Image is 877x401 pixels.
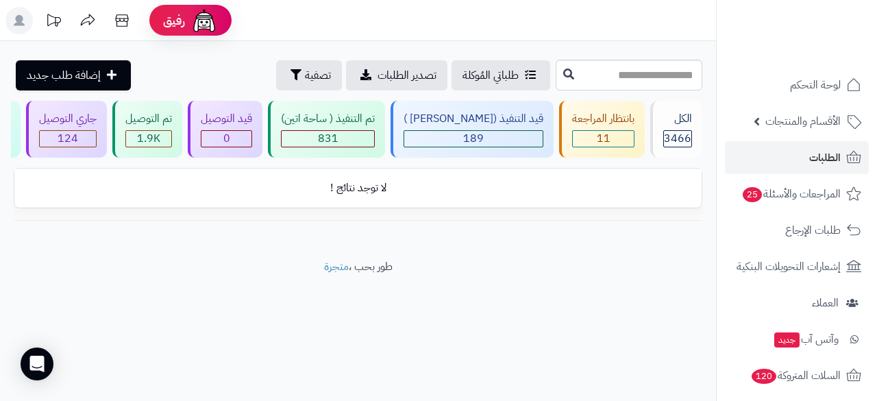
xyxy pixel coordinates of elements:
[737,257,841,276] span: إشعارات التحويلات البنكية
[785,221,841,240] span: طلبات الإرجاع
[790,75,841,95] span: لوحة التحكم
[725,359,869,392] a: السلات المتروكة120
[388,101,556,158] a: قيد التنفيذ ([PERSON_NAME] ) 189
[725,250,869,283] a: إشعارات التحويلات البنكية
[265,101,388,158] a: تم التنفيذ ( ساحة اتين) 831
[773,330,839,349] span: وآتس آب
[752,369,776,384] span: 120
[21,348,53,380] div: Open Intercom Messenger
[664,130,691,147] span: 3466
[39,111,97,127] div: جاري التوصيل
[36,7,71,38] a: تحديثات المنصة
[743,187,762,202] span: 25
[725,323,869,356] a: وآتس آبجديد
[58,130,78,147] span: 124
[725,287,869,319] a: العملاء
[137,130,160,147] span: 1.9K
[750,366,841,385] span: السلات المتروكة
[185,101,265,158] a: قيد التوصيل 0
[725,141,869,174] a: الطلبات
[318,130,338,147] span: 831
[741,184,841,204] span: المراجعات والأسئلة
[725,178,869,210] a: المراجعات والأسئلة25
[572,111,634,127] div: بانتظار المراجعة
[774,332,800,348] span: جديد
[346,60,447,90] a: تصدير الطلبات
[27,67,101,84] span: إضافة طلب جديد
[647,101,705,158] a: الكل3466
[463,130,484,147] span: 189
[305,67,331,84] span: تصفية
[126,131,171,147] div: 1878
[201,131,251,147] div: 0
[23,101,110,158] a: جاري التوصيل 124
[765,112,841,131] span: الأقسام والمنتجات
[809,148,841,167] span: الطلبات
[556,101,647,158] a: بانتظار المراجعة 11
[725,69,869,101] a: لوحة التحكم
[462,67,519,84] span: طلباتي المُوكلة
[40,131,96,147] div: 124
[324,258,349,275] a: متجرة
[125,111,172,127] div: تم التوصيل
[573,131,634,147] div: 11
[404,131,543,147] div: 189
[201,111,252,127] div: قيد التوصيل
[190,7,218,34] img: ai-face.png
[812,293,839,313] span: العملاء
[16,60,131,90] a: إضافة طلب جديد
[110,101,185,158] a: تم التوصيل 1.9K
[663,111,692,127] div: الكل
[281,111,375,127] div: تم التنفيذ ( ساحة اتين)
[404,111,543,127] div: قيد التنفيذ ([PERSON_NAME] )
[223,130,230,147] span: 0
[282,131,374,147] div: 831
[597,130,610,147] span: 11
[378,67,436,84] span: تصدير الطلبات
[452,60,550,90] a: طلباتي المُوكلة
[725,214,869,247] a: طلبات الإرجاع
[276,60,342,90] button: تصفية
[163,12,185,29] span: رفيق
[14,169,702,207] td: لا توجد نتائج !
